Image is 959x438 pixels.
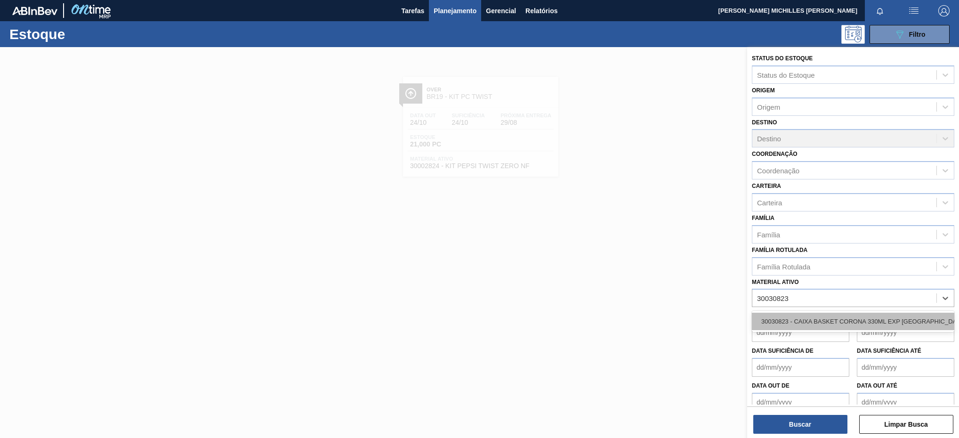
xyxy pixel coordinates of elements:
label: Destino [752,119,777,126]
span: Filtro [909,31,926,38]
label: Data suficiência de [752,348,814,354]
div: 30030823 - CAIXA BASKET CORONA 330ML EXP [GEOGRAPHIC_DATA] [752,313,954,330]
input: dd/mm/yyyy [857,323,954,342]
input: dd/mm/yyyy [752,358,849,377]
label: Carteira [752,183,781,189]
label: Data out até [857,382,897,389]
label: Data out de [752,382,790,389]
label: Família Rotulada [752,247,807,253]
label: Família [752,215,774,221]
span: Tarefas [401,5,424,16]
img: TNhmsLtSVTkK8tSr43FrP2fwEKptu5GPRR3wAAAABJRU5ErkJggg== [12,7,57,15]
img: Logout [938,5,950,16]
button: Filtro [870,25,950,44]
button: Notificações [865,4,895,17]
input: dd/mm/yyyy [857,393,954,412]
label: Material ativo [752,279,799,285]
label: Coordenação [752,151,798,157]
label: Origem [752,87,775,94]
img: userActions [908,5,919,16]
div: Carteira [757,198,782,206]
h1: Estoque [9,29,152,40]
div: Origem [757,103,780,111]
div: Coordenação [757,167,799,175]
input: dd/mm/yyyy [752,323,849,342]
input: dd/mm/yyyy [857,358,954,377]
div: Status do Estoque [757,71,815,79]
span: Planejamento [434,5,476,16]
label: Data suficiência até [857,348,921,354]
span: Relatórios [525,5,557,16]
div: Pogramando: nenhum usuário selecionado [841,25,865,44]
label: Status do Estoque [752,55,813,62]
div: Família [757,230,780,238]
span: Gerencial [486,5,516,16]
input: dd/mm/yyyy [752,393,849,412]
div: Família Rotulada [757,262,810,270]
